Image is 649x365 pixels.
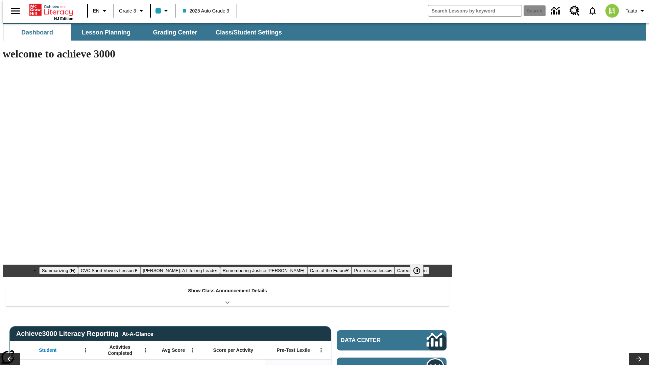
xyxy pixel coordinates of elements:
[605,4,619,18] img: avatar image
[122,330,153,337] div: At-A-Glance
[210,24,287,41] button: Class/Student Settings
[626,7,637,15] span: Tauto
[629,353,649,365] button: Lesson carousel, Next
[394,267,429,274] button: Slide 7 Career Lesson
[188,345,198,355] button: Open Menu
[183,7,230,15] span: 2025 Auto Grade 3
[277,347,310,353] span: Pre-Test Lexile
[410,265,424,277] button: Pause
[119,7,136,15] span: Grade 3
[220,267,307,274] button: Slide 4 Remembering Justice O'Connor
[601,2,623,20] button: Select a new avatar
[584,2,601,20] a: Notifications
[80,345,91,355] button: Open Menu
[3,24,288,41] div: SubNavbar
[216,29,282,36] span: Class/Student Settings
[3,23,646,41] div: SubNavbar
[39,267,78,274] button: Slide 1 Summarizing (B)
[82,29,130,36] span: Lesson Planning
[428,5,522,16] input: search field
[141,24,209,41] button: Grading Center
[352,267,394,274] button: Slide 6 Pre-release lesson
[623,5,649,17] button: Profile/Settings
[410,265,430,277] div: Pause
[566,2,584,20] a: Resource Center, Will open in new tab
[3,48,452,60] h1: welcome to achieve 3000
[16,330,153,338] span: Achieve3000 Literacy Reporting
[6,283,449,307] div: Show Class Announcement Details
[307,267,352,274] button: Slide 5 Cars of the Future?
[39,347,56,353] span: Student
[90,5,112,17] button: Language: EN, Select a language
[78,267,140,274] button: Slide 2 CVC Short Vowels Lesson 2
[153,29,197,36] span: Grading Center
[5,1,25,21] button: Open side menu
[213,347,254,353] span: Score per Activity
[98,344,142,356] span: Activities Completed
[341,337,404,344] span: Data Center
[188,287,267,294] p: Show Class Announcement Details
[316,345,326,355] button: Open Menu
[337,330,447,350] a: Data Center
[21,29,53,36] span: Dashboard
[29,2,73,21] div: Home
[547,2,566,20] a: Data Center
[153,5,173,17] button: Class color is light blue. Change class color
[72,24,140,41] button: Lesson Planning
[140,267,220,274] button: Slide 3 Dianne Feinstein: A Lifelong Leader
[162,347,185,353] span: Avg Score
[140,345,150,355] button: Open Menu
[93,7,99,15] span: EN
[54,17,73,21] span: NJ Edition
[116,5,148,17] button: Grade: Grade 3, Select a grade
[29,3,73,17] a: Home
[3,24,71,41] button: Dashboard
